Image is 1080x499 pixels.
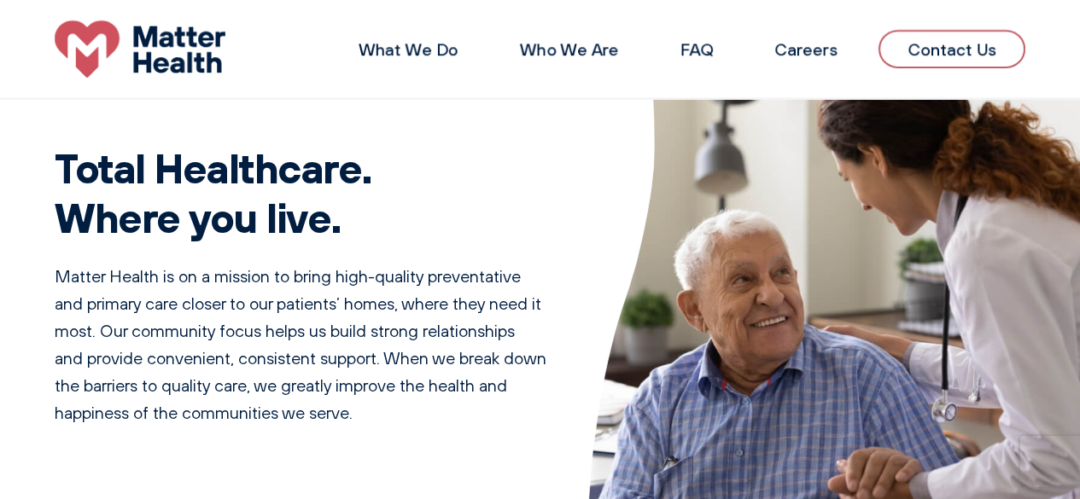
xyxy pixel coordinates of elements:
[774,38,838,60] a: Careers
[55,143,547,241] h1: Total Healthcare. Where you live.
[520,38,619,60] a: Who We Are
[55,263,547,426] p: Matter Health is on a mission to bring high-quality preventative and primary care closer to our p...
[680,38,713,60] a: FAQ
[359,38,458,60] a: What We Do
[879,30,1025,68] a: Contact Us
